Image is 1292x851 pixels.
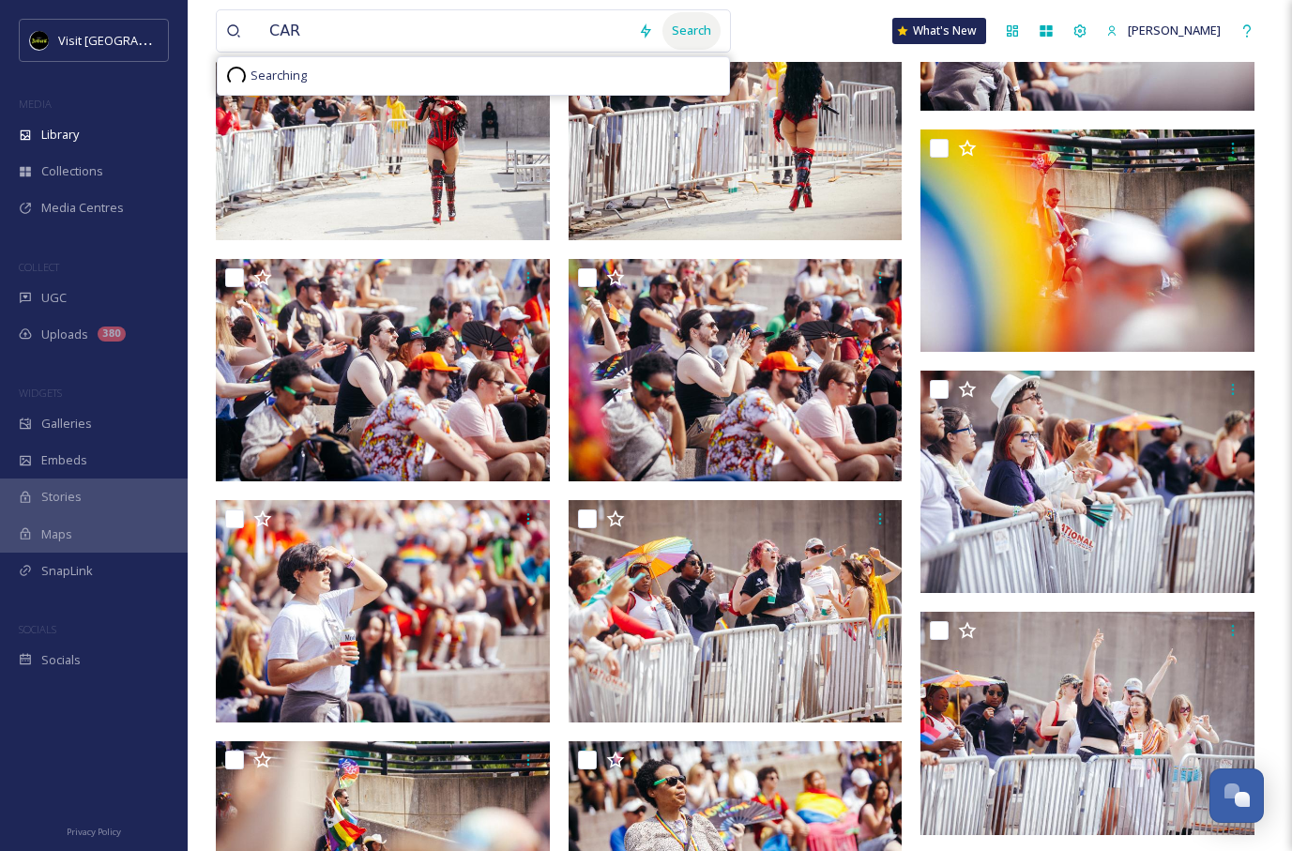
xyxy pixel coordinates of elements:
[251,67,307,84] span: Searching
[41,488,82,506] span: Stories
[19,622,56,636] span: SOCIALS
[920,129,1254,352] img: ext_1749725073.221433_klockoco@gmail.com-IMG_0224.jpg
[41,326,88,343] span: Uploads
[1128,22,1221,38] span: [PERSON_NAME]
[569,500,903,723] img: ext_1749725074.000743_klockoco@gmail.com-IMG_0229.jpg
[19,386,62,400] span: WIDGETS
[1209,768,1264,823] button: Open Chat
[19,97,52,111] span: MEDIA
[41,562,93,580] span: SnapLink
[892,18,986,44] a: What's New
[41,525,72,543] span: Maps
[41,289,67,307] span: UGC
[920,612,1254,835] img: ext_1749725055.312416_klockoco@gmail.com-IMG_0153.jpg
[19,260,59,274] span: COLLECT
[30,31,49,50] img: VISIT%20DETROIT%20LOGO%20-%20BLACK%20BACKGROUND.png
[569,259,903,482] img: ext_1749725090.428758_klockoco@gmail.com-IMG_0281.jpg
[216,500,550,723] img: ext_1749725074.796712_klockoco@gmail.com-IMG_0245.jpg
[216,17,550,240] img: ext_1749725100.448293_klockoco@gmail.com-IMG_0330.jpg
[67,819,121,842] a: Privacy Policy
[1097,12,1230,49] a: [PERSON_NAME]
[662,12,721,49] div: Search
[41,162,103,180] span: Collections
[41,415,92,433] span: Galleries
[58,31,204,49] span: Visit [GEOGRAPHIC_DATA]
[67,826,121,838] span: Privacy Policy
[920,371,1254,594] img: ext_1749725060.040335_klockoco@gmail.com-IMG_0169.jpg
[41,126,79,144] span: Library
[569,17,903,240] img: ext_1749725092.289866_klockoco@gmail.com-IMG_0317.jpg
[216,259,550,482] img: ext_1749725090.862681_klockoco@gmail.com-IMG_0274.jpg
[98,327,126,342] div: 380
[260,10,629,52] input: Search your library
[41,651,81,669] span: Socials
[41,451,87,469] span: Embeds
[41,199,124,217] span: Media Centres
